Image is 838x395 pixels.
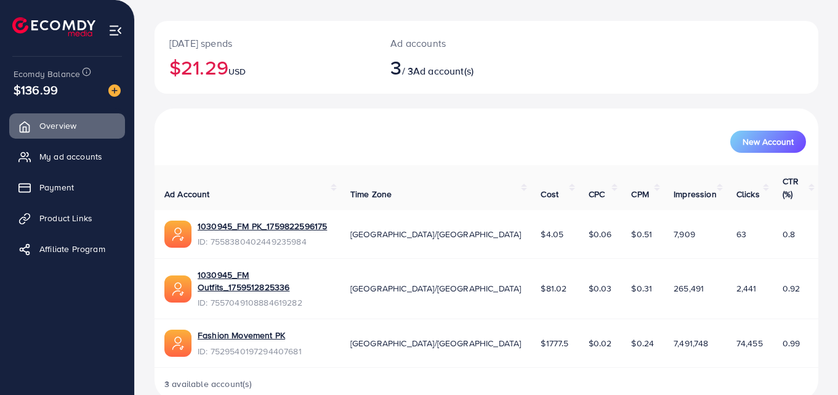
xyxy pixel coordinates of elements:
[589,188,605,200] span: CPC
[169,36,361,51] p: [DATE] spends
[164,221,191,248] img: ic-ads-acc.e4c84228.svg
[39,181,74,193] span: Payment
[198,329,285,341] a: Fashion Movement PK
[108,84,121,97] img: image
[589,282,612,295] span: $0.03
[413,64,473,78] span: Ad account(s)
[169,55,361,79] h2: $21.29
[541,228,563,240] span: $4.05
[390,36,527,51] p: Ad accounts
[164,330,191,357] img: ic-ads-acc.e4c84228.svg
[786,340,829,386] iframe: Chat
[674,188,717,200] span: Impression
[198,345,302,357] span: ID: 7529540197294407681
[674,282,704,295] span: 265,491
[39,243,105,255] span: Affiliate Program
[164,378,252,390] span: 3 available account(s)
[9,206,125,230] a: Product Links
[783,337,800,349] span: 0.99
[228,65,246,78] span: USD
[674,228,695,240] span: 7,909
[743,137,794,146] span: New Account
[674,337,708,349] span: 7,491,748
[39,150,102,163] span: My ad accounts
[108,23,123,38] img: menu
[350,337,522,349] span: [GEOGRAPHIC_DATA]/[GEOGRAPHIC_DATA]
[541,188,558,200] span: Cost
[198,220,327,232] a: 1030945_FM PK_1759822596175
[9,237,125,261] a: Affiliate Program
[12,17,95,36] img: logo
[541,337,568,349] span: $1777.5
[9,144,125,169] a: My ad accounts
[631,337,654,349] span: $0.24
[39,212,92,224] span: Product Links
[350,228,522,240] span: [GEOGRAPHIC_DATA]/[GEOGRAPHIC_DATA]
[390,55,527,79] h2: / 3
[541,282,566,295] span: $81.02
[736,337,763,349] span: 74,455
[9,113,125,138] a: Overview
[198,269,331,294] a: 1030945_FM Outfits_1759512825336
[736,228,746,240] span: 63
[198,235,327,248] span: ID: 7558380402449235984
[730,131,806,153] button: New Account
[164,188,210,200] span: Ad Account
[39,120,76,132] span: Overview
[589,337,612,349] span: $0.02
[631,282,652,295] span: $0.31
[164,275,191,303] img: ic-ads-acc.e4c84228.svg
[390,53,401,81] span: 3
[350,282,522,295] span: [GEOGRAPHIC_DATA]/[GEOGRAPHIC_DATA]
[736,188,760,200] span: Clicks
[783,175,799,200] span: CTR (%)
[736,282,757,295] span: 2,441
[783,228,795,240] span: 0.8
[350,188,392,200] span: Time Zone
[783,282,800,295] span: 0.92
[9,175,125,200] a: Payment
[14,81,58,99] span: $136.99
[198,296,331,309] span: ID: 7557049108884619282
[631,228,652,240] span: $0.51
[631,188,648,200] span: CPM
[14,68,80,80] span: Ecomdy Balance
[589,228,612,240] span: $0.06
